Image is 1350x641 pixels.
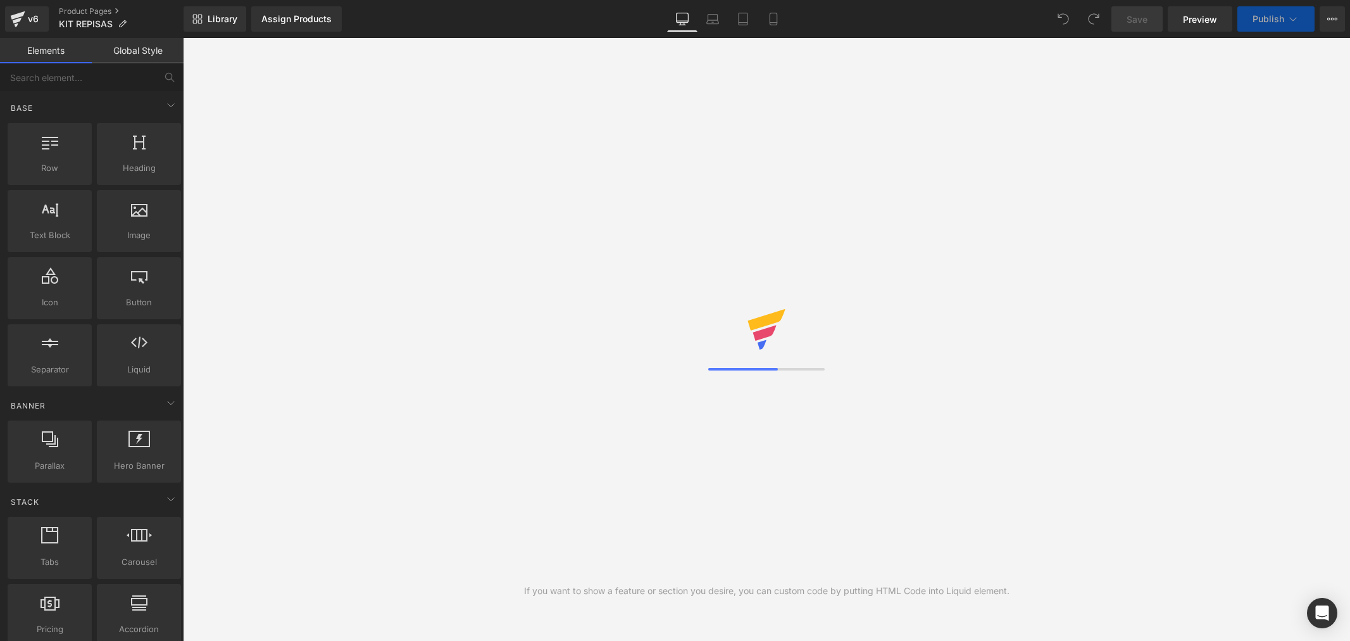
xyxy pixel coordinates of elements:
[184,6,246,32] a: New Library
[101,229,177,242] span: Image
[101,459,177,473] span: Hero Banner
[5,6,49,32] a: v6
[1081,6,1106,32] button: Redo
[667,6,697,32] a: Desktop
[697,6,728,32] a: Laptop
[11,459,88,473] span: Parallax
[1168,6,1232,32] a: Preview
[11,555,88,569] span: Tabs
[208,13,237,25] span: Library
[1253,14,1284,24] span: Publish
[25,11,41,27] div: v6
[101,162,177,175] span: Heading
[11,296,88,309] span: Icon
[9,102,34,114] span: Base
[1051,6,1076,32] button: Undo
[59,19,113,29] span: KIT REPISAS
[758,6,789,32] a: Mobile
[101,555,177,569] span: Carousel
[101,623,177,636] span: Accordion
[11,229,88,242] span: Text Block
[1183,13,1217,26] span: Preview
[9,496,41,508] span: Stack
[9,400,47,412] span: Banner
[101,296,177,309] span: Button
[11,162,88,175] span: Row
[11,623,88,636] span: Pricing
[59,6,184,16] a: Product Pages
[92,38,184,63] a: Global Style
[1237,6,1315,32] button: Publish
[11,363,88,376] span: Separator
[101,363,177,376] span: Liquid
[1307,598,1337,628] div: Open Intercom Messenger
[1127,13,1147,26] span: Save
[728,6,758,32] a: Tablet
[524,584,1009,598] div: If you want to show a feature or section you desire, you can custom code by putting HTML Code int...
[261,14,332,24] div: Assign Products
[1320,6,1345,32] button: More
